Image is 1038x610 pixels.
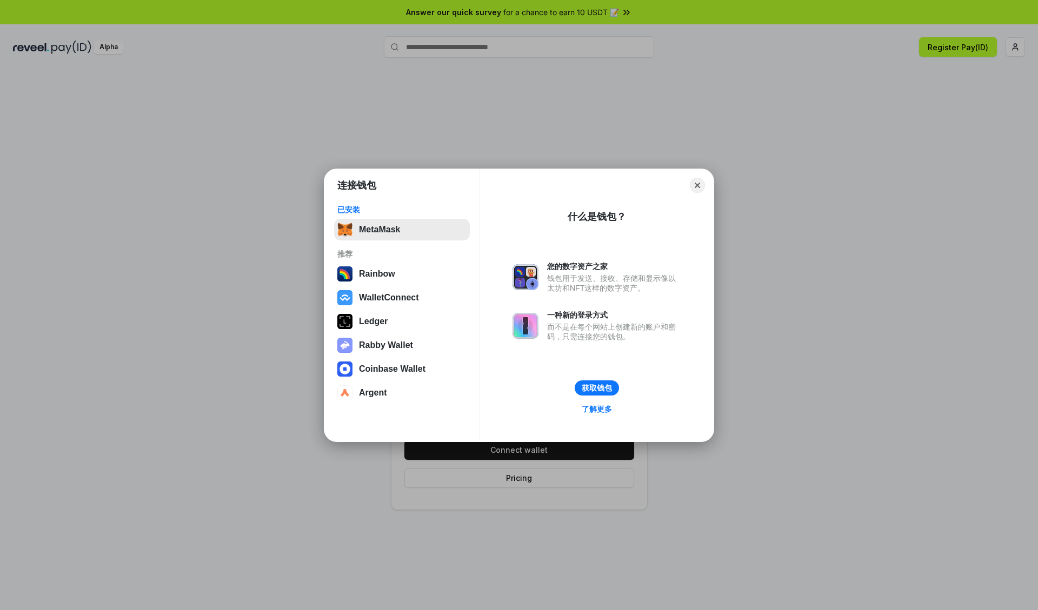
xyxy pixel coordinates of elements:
[359,293,419,303] div: WalletConnect
[575,402,618,416] a: 了解更多
[334,358,470,380] button: Coinbase Wallet
[547,262,681,271] div: 您的数字资产之家
[334,382,470,404] button: Argent
[547,322,681,341] div: 而不是在每个网站上创建新的账户和密码，只需连接您的钱包。
[337,338,352,353] img: svg+xml,%3Csvg%20xmlns%3D%22http%3A%2F%2Fwww.w3.org%2F2000%2Fsvg%22%20fill%3D%22none%22%20viewBox...
[337,249,467,259] div: 推荐
[582,383,612,393] div: 获取钱包
[513,313,538,339] img: svg+xml,%3Csvg%20xmlns%3D%22http%3A%2F%2Fwww.w3.org%2F2000%2Fsvg%22%20fill%3D%22none%22%20viewBox...
[337,290,352,305] img: svg+xml,%3Csvg%20width%3D%2228%22%20height%3D%2228%22%20viewBox%3D%220%200%2028%2028%22%20fill%3D...
[568,210,626,223] div: 什么是钱包？
[337,385,352,400] img: svg+xml,%3Csvg%20width%3D%2228%22%20height%3D%2228%22%20viewBox%3D%220%200%2028%2028%22%20fill%3D...
[690,178,705,193] button: Close
[359,317,388,326] div: Ledger
[359,388,387,398] div: Argent
[337,361,352,377] img: svg+xml,%3Csvg%20width%3D%2228%22%20height%3D%2228%22%20viewBox%3D%220%200%2028%2028%22%20fill%3D...
[359,269,395,279] div: Rainbow
[337,205,467,214] div: 已安装
[337,314,352,329] img: svg+xml,%3Csvg%20xmlns%3D%22http%3A%2F%2Fwww.w3.org%2F2000%2Fsvg%22%20width%3D%2228%22%20height%3...
[334,311,470,332] button: Ledger
[575,380,619,396] button: 获取钱包
[513,264,538,290] img: svg+xml,%3Csvg%20xmlns%3D%22http%3A%2F%2Fwww.w3.org%2F2000%2Fsvg%22%20fill%3D%22none%22%20viewBox...
[337,222,352,237] img: svg+xml,%3Csvg%20fill%3D%22none%22%20height%3D%2233%22%20viewBox%3D%220%200%2035%2033%22%20width%...
[547,310,681,320] div: 一种新的登录方式
[337,266,352,281] img: svg+xml,%3Csvg%20width%3D%22120%22%20height%3D%22120%22%20viewBox%3D%220%200%20120%20120%22%20fil...
[334,219,470,240] button: MetaMask
[334,287,470,309] button: WalletConnect
[359,340,413,350] div: Rabby Wallet
[359,364,425,374] div: Coinbase Wallet
[547,273,681,293] div: 钱包用于发送、接收、存储和显示像以太坊和NFT这样的数字资产。
[582,404,612,414] div: 了解更多
[334,263,470,285] button: Rainbow
[337,179,376,192] h1: 连接钱包
[359,225,400,234] div: MetaMask
[334,334,470,356] button: Rabby Wallet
